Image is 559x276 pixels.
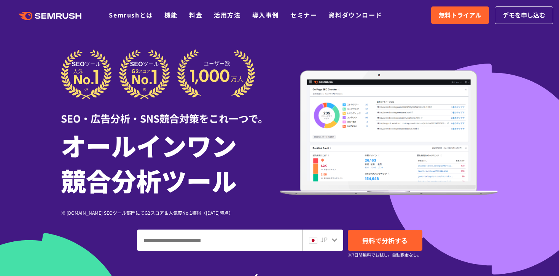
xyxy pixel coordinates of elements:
span: デモを申し込む [503,10,545,20]
span: 無料で分析する [362,236,408,245]
input: ドメイン、キーワードまたはURLを入力してください [137,230,302,250]
a: 機能 [164,10,178,19]
a: デモを申し込む [495,6,553,24]
a: 導入事例 [252,10,279,19]
div: ※ [DOMAIN_NAME] SEOツール部門にてG2スコア＆人気度No.1獲得（[DATE]時点） [61,209,280,216]
a: 無料トライアル [431,6,489,24]
a: セミナー [290,10,317,19]
a: 料金 [189,10,202,19]
a: 無料で分析する [348,230,422,251]
small: ※7日間無料でお試し。自動課金なし。 [348,251,421,258]
a: 活用方法 [214,10,240,19]
a: Semrushとは [109,10,153,19]
h1: オールインワン 競合分析ツール [61,128,280,198]
div: SEO・広告分析・SNS競合対策をこれ一つで。 [61,99,280,126]
span: 無料トライアル [439,10,481,20]
span: JP [320,235,328,244]
a: 資料ダウンロード [328,10,382,19]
